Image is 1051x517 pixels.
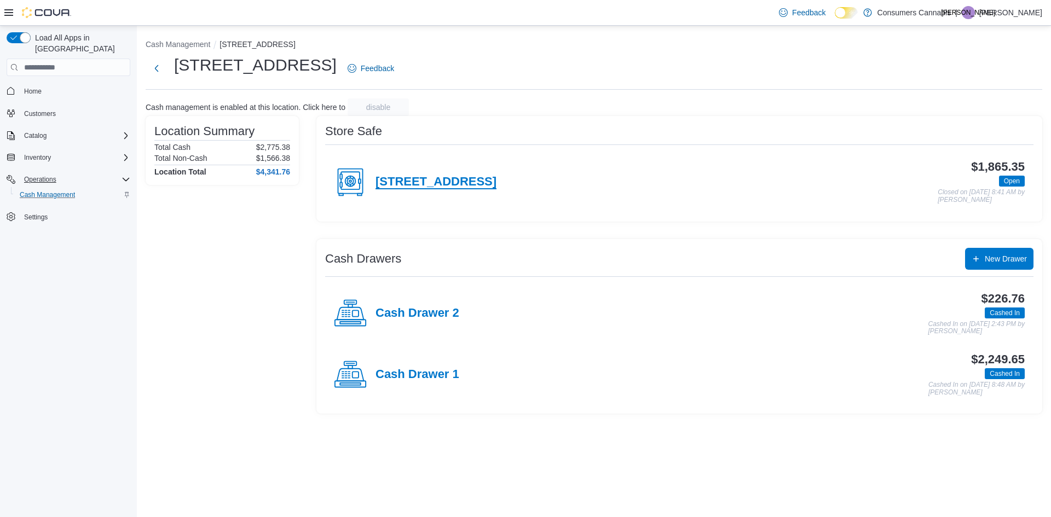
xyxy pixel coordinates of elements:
[256,154,290,162] p: $1,566.38
[146,103,345,112] p: Cash management is enabled at this location. Click here to
[928,321,1025,335] p: Cashed In on [DATE] 2:43 PM by [PERSON_NAME]
[965,248,1033,270] button: New Drawer
[348,98,409,116] button: disable
[174,54,337,76] h1: [STREET_ADDRESS]
[20,173,130,186] span: Operations
[24,109,56,118] span: Customers
[20,84,130,97] span: Home
[20,107,60,120] a: Customers
[20,190,75,199] span: Cash Management
[31,32,130,54] span: Load All Apps in [GEOGRAPHIC_DATA]
[20,107,130,120] span: Customers
[15,188,79,201] a: Cash Management
[775,2,830,24] a: Feedback
[146,40,210,49] button: Cash Management
[985,368,1025,379] span: Cashed In
[20,151,130,164] span: Inventory
[24,131,47,140] span: Catalog
[256,167,290,176] h4: $4,341.76
[15,188,130,201] span: Cash Management
[24,213,48,222] span: Settings
[928,381,1025,396] p: Cashed In on [DATE] 8:48 AM by [PERSON_NAME]
[2,106,135,121] button: Customers
[20,85,46,98] a: Home
[343,57,399,79] a: Feedback
[2,83,135,98] button: Home
[256,143,290,152] p: $2,775.38
[24,175,56,184] span: Operations
[366,102,390,113] span: disable
[20,173,61,186] button: Operations
[990,308,1020,318] span: Cashed In
[325,252,401,265] h3: Cash Drawers
[981,292,1025,305] h3: $226.76
[835,7,858,19] input: Dark Mode
[376,175,496,189] h4: [STREET_ADDRESS]
[361,63,394,74] span: Feedback
[2,172,135,187] button: Operations
[792,7,825,18] span: Feedback
[376,306,459,321] h4: Cash Drawer 2
[979,6,1042,19] p: [PERSON_NAME]
[220,40,295,49] button: [STREET_ADDRESS]
[154,125,255,138] h3: Location Summary
[985,253,1027,264] span: New Drawer
[22,7,71,18] img: Cova
[971,160,1025,173] h3: $1,865.35
[942,6,996,19] span: [PERSON_NAME]
[990,369,1020,379] span: Cashed In
[999,176,1025,187] span: Open
[325,125,382,138] h3: Store Safe
[962,6,975,19] div: Julian Altomare-Leandro
[20,129,130,142] span: Catalog
[154,143,190,152] h6: Total Cash
[376,368,459,382] h4: Cash Drawer 1
[7,78,130,253] nav: Complex example
[20,210,130,224] span: Settings
[1004,176,1020,186] span: Open
[154,154,207,162] h6: Total Non-Cash
[938,189,1025,204] p: Closed on [DATE] 8:41 AM by [PERSON_NAME]
[146,39,1042,52] nav: An example of EuiBreadcrumbs
[20,129,51,142] button: Catalog
[2,209,135,225] button: Settings
[146,57,168,79] button: Next
[154,167,206,176] h4: Location Total
[20,211,52,224] a: Settings
[2,150,135,165] button: Inventory
[20,151,55,164] button: Inventory
[877,6,951,19] p: Consumers Cannabis
[24,87,42,96] span: Home
[11,187,135,202] button: Cash Management
[24,153,51,162] span: Inventory
[985,307,1025,318] span: Cashed In
[971,353,1025,366] h3: $2,249.65
[2,128,135,143] button: Catalog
